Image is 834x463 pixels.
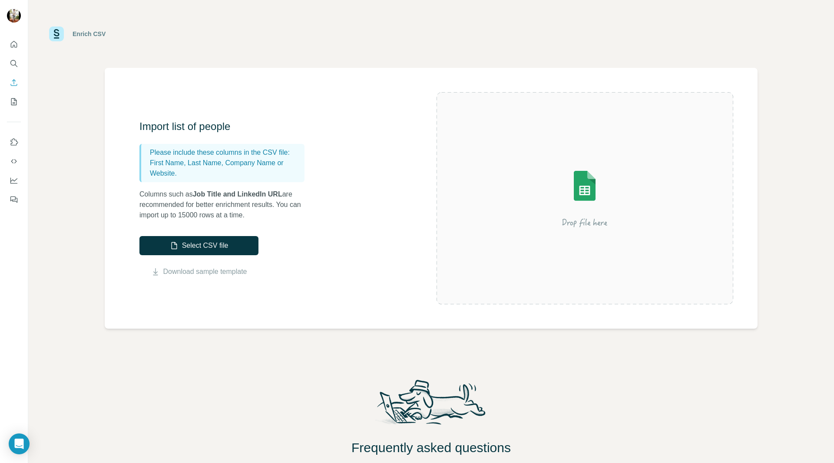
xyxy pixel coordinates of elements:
button: Use Surfe on LinkedIn [7,134,21,150]
h3: Import list of people [139,120,313,133]
button: Search [7,56,21,71]
div: Open Intercom Messenger [9,433,30,454]
button: Download sample template [139,266,258,277]
img: Surfe Illustration - Drop file here or select below [506,146,663,250]
button: Select CSV file [139,236,258,255]
button: Enrich CSV [7,75,21,90]
a: Download sample template [163,266,247,277]
img: Surfe Logo [49,27,64,41]
div: Enrich CSV [73,30,106,38]
button: Quick start [7,37,21,52]
p: Please include these columns in the CSV file: [150,147,301,158]
span: Job Title and LinkedIn URL [193,190,282,198]
button: Feedback [7,192,21,207]
button: Use Surfe API [7,153,21,169]
img: Avatar [7,9,21,23]
p: First Name, Last Name, Company Name or Website. [150,158,301,179]
button: My lists [7,94,21,110]
img: Surfe Mascot Illustration [369,377,494,433]
h2: Frequently asked questions [28,440,834,456]
button: Dashboard [7,173,21,188]
p: Columns such as are recommended for better enrichment results. You can import up to 15000 rows at... [139,189,313,220]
